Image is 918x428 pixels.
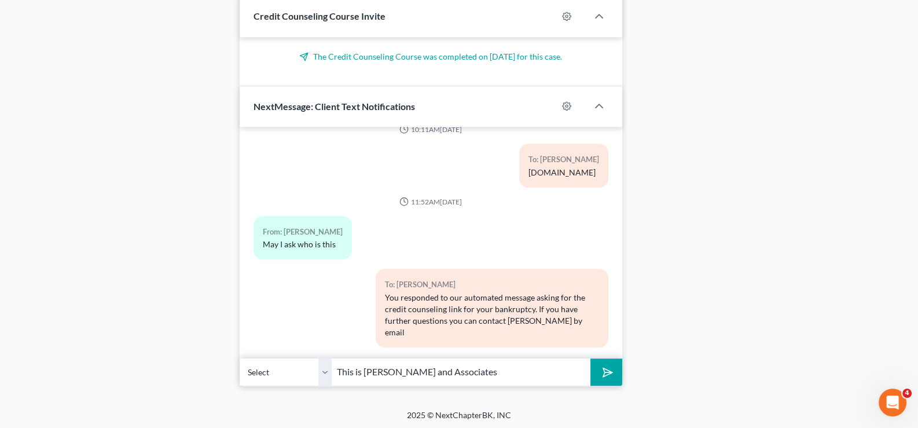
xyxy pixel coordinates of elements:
div: 11:52AM[DATE] [254,197,609,207]
div: To: [PERSON_NAME] [385,278,599,291]
span: 4 [902,389,912,398]
div: To: [PERSON_NAME] [528,153,599,166]
div: [DOMAIN_NAME] [528,167,599,178]
div: 10:11AM[DATE] [254,125,609,134]
iframe: Intercom live chat [879,389,906,416]
div: You responded to our automated message asking for the credit counseling link for your bankruptcy.... [385,292,599,338]
span: Credit Counseling Course Invite [254,10,385,21]
div: May I ask who is this [263,239,343,250]
span: NextMessage: Client Text Notifications [254,101,415,112]
input: Say something... [332,358,590,386]
div: From: [PERSON_NAME] [263,225,343,239]
p: The Credit Counseling Course was completed on [DATE] for this case. [254,51,609,63]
